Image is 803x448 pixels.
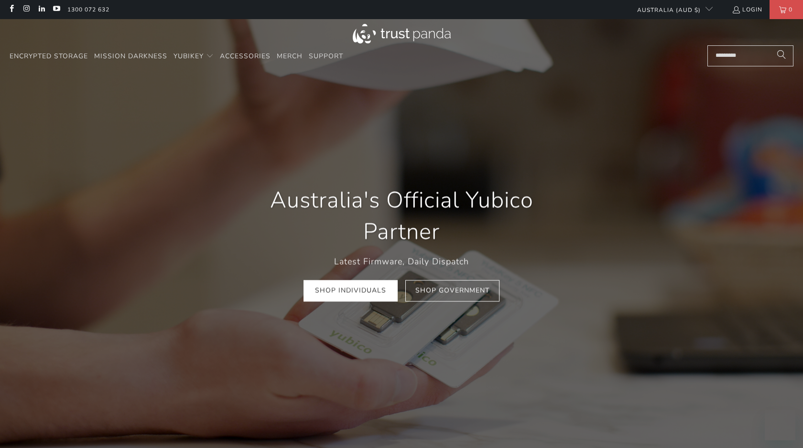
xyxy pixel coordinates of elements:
[94,52,167,61] span: Mission Darkness
[309,45,343,68] a: Support
[244,255,559,268] p: Latest Firmware, Daily Dispatch
[732,4,762,15] a: Login
[10,45,88,68] a: Encrypted Storage
[52,6,60,13] a: Trust Panda Australia on YouTube
[304,280,398,302] a: Shop Individuals
[770,45,793,66] button: Search
[174,45,214,68] summary: YubiKey
[244,184,559,247] h1: Australia's Official Yubico Partner
[309,52,343,61] span: Support
[277,45,303,68] a: Merch
[405,280,499,302] a: Shop Government
[707,45,793,66] input: Search...
[37,6,45,13] a: Trust Panda Australia on LinkedIn
[220,45,271,68] a: Accessories
[174,52,204,61] span: YubiKey
[7,6,15,13] a: Trust Panda Australia on Facebook
[765,410,795,440] iframe: Button to launch messaging window
[10,52,88,61] span: Encrypted Storage
[220,52,271,61] span: Accessories
[353,24,451,43] img: Trust Panda Australia
[22,6,30,13] a: Trust Panda Australia on Instagram
[277,52,303,61] span: Merch
[94,45,167,68] a: Mission Darkness
[67,4,109,15] a: 1300 072 632
[10,45,343,68] nav: Translation missing: en.navigation.header.main_nav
